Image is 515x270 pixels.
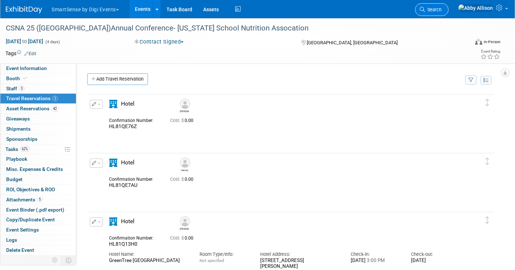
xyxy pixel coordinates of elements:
a: Tasks62% [0,144,76,154]
a: Event Binder (.pdf export) [0,205,76,215]
span: ROI, Objectives & ROO [6,187,55,192]
span: 3 [52,96,58,101]
a: Search [415,3,448,16]
div: Laura Wisdom [180,226,189,230]
td: Personalize Event Tab Strip [49,255,61,265]
span: 42 [51,106,59,111]
span: to [21,38,28,44]
span: Cost: $ [170,236,185,241]
span: [GEOGRAPHIC_DATA], [GEOGRAPHIC_DATA] [307,40,398,45]
img: ExhibitDay [6,6,42,13]
span: Playbook [6,156,27,162]
div: Hotel Name: [109,251,189,258]
span: Copy/Duplicate Event [6,217,55,222]
span: Attachments [6,197,43,202]
a: Add Travel Reservation [87,73,148,85]
span: Sponsorships [6,136,37,142]
div: CSNA 25 ([GEOGRAPHIC_DATA])Annual Conference- [US_STATE] School Nutrition Assocation [3,22,458,35]
div: Hotel Address: [260,251,340,258]
span: Booth [6,75,28,81]
span: Not specified [200,258,224,263]
span: Event Settings [6,227,39,233]
div: Room Type/Info: [200,251,249,258]
div: Deanna Cross [180,109,189,113]
td: Tags [5,50,36,57]
a: ROI, Objectives & ROO [0,185,76,195]
i: Booth reservation complete [23,76,27,80]
i: Hotel [109,217,117,226]
div: Confirmation Number: [109,175,159,182]
a: Edit [24,51,36,56]
span: Misc. Expenses & Credits [6,166,63,172]
span: Hotel [121,218,134,225]
td: Toggle Event Tabs [61,255,76,265]
a: Event Information [0,64,76,73]
div: LeeJay Moreno [178,157,191,172]
span: Hotel [121,101,134,107]
div: Confirmation Number: [109,233,159,241]
div: Laura Wisdom [178,216,191,230]
span: Cost: $ [170,118,185,123]
div: [DATE] [351,258,400,264]
div: LeeJay Moreno [180,168,189,172]
a: Delete Event [0,245,76,255]
img: Deanna Cross [180,99,190,109]
span: (4 days) [45,40,60,44]
div: [DATE] [411,258,460,264]
i: Hotel [109,100,117,108]
a: Attachments5 [0,195,76,205]
div: Confirmation Number: [109,116,159,123]
a: Asset Reservations42 [0,104,76,114]
span: Budget [6,176,23,182]
a: Event Settings [0,225,76,235]
a: Staff3 [0,84,76,94]
a: Copy/Duplicate Event [0,215,76,225]
div: GreenTree [GEOGRAPHIC_DATA] [109,258,189,264]
span: Event Binder (.pdf export) [6,207,64,213]
span: Cost: $ [170,177,185,182]
span: Delete Event [6,247,34,253]
a: Booth [0,74,76,83]
div: Check-in: [351,251,400,258]
i: Hotel [109,159,117,167]
i: Click and drag to move item [486,99,489,106]
a: Shipments [0,124,76,134]
span: 0.00 [170,118,196,123]
span: HL81QE7AU [109,182,137,188]
span: HL81QE76Z [109,123,137,129]
span: Event Information [6,65,47,71]
img: Laura Wisdom [180,216,190,226]
span: Tasks [5,146,30,152]
span: Asset Reservations [6,106,59,111]
div: Check-out: [411,251,460,258]
i: Filter by Traveler [468,78,474,83]
span: 0.00 [170,236,196,241]
i: Click and drag to move item [486,217,489,224]
div: Event Rating [480,50,500,53]
span: [DATE] [DATE] [5,38,44,45]
span: Hotel [121,159,134,166]
a: Misc. Expenses & Credits [0,164,76,174]
a: Sponsorships [0,134,76,144]
span: Staff [6,86,24,91]
img: Format-Inperson.png [475,39,482,45]
span: 3:00 PM [366,258,385,263]
a: Budget [0,175,76,184]
span: Shipments [6,126,31,132]
div: Event Format [427,38,500,49]
span: Search [425,7,442,12]
span: 3 [19,86,24,91]
span: 0.00 [170,177,196,182]
img: Abby Allison [458,4,493,12]
span: Logs [6,237,17,243]
span: Giveaways [6,116,30,122]
a: Travel Reservations3 [0,94,76,103]
a: Playbook [0,154,76,164]
span: 62% [20,146,30,152]
span: HL81Q13H0 [109,241,137,247]
div: Deanna Cross [178,99,191,113]
span: 5 [37,197,43,202]
img: LeeJay Moreno [180,157,190,168]
i: Click and drag to move item [486,158,489,165]
div: In-Person [483,39,500,45]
